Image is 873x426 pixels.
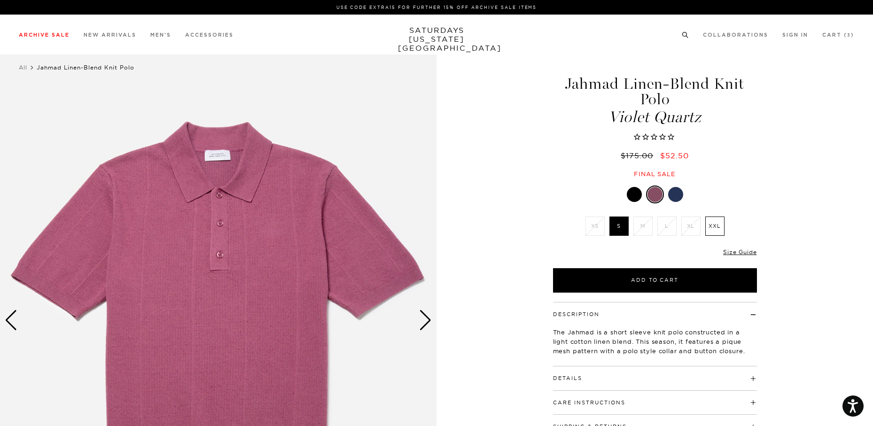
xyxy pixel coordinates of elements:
a: New Arrivals [84,32,136,38]
label: S [609,217,629,236]
a: All [19,64,27,71]
h1: Jahmad Linen-Blend Knit Polo [552,76,758,125]
button: Add to Cart [553,268,757,293]
button: Care Instructions [553,400,625,405]
a: Archive Sale [19,32,70,38]
small: 3 [847,33,851,38]
span: Rated 0.0 out of 5 stars 0 reviews [552,132,758,142]
label: XXL [705,217,725,236]
button: Description [553,312,600,317]
button: Details [553,376,582,381]
a: Men's [150,32,171,38]
span: $52.50 [660,151,689,160]
a: Cart (3) [822,32,854,38]
div: Previous slide [5,310,17,331]
a: Size Guide [723,248,756,256]
del: $175.00 [621,151,657,160]
a: Accessories [185,32,234,38]
p: Use Code EXTRA15 for Further 15% Off Archive Sale Items [23,4,850,11]
a: Collaborations [703,32,768,38]
span: Violet Quartz [552,109,758,125]
a: SATURDAYS[US_STATE][GEOGRAPHIC_DATA] [398,26,475,53]
div: Final sale [552,170,758,178]
a: Sign In [782,32,808,38]
span: Jahmad Linen-Blend Knit Polo [37,64,134,71]
p: The Jahmad is a short sleeve knit polo constructed in a light cotton linen blend. This season, it... [553,327,757,356]
div: Next slide [419,310,432,331]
